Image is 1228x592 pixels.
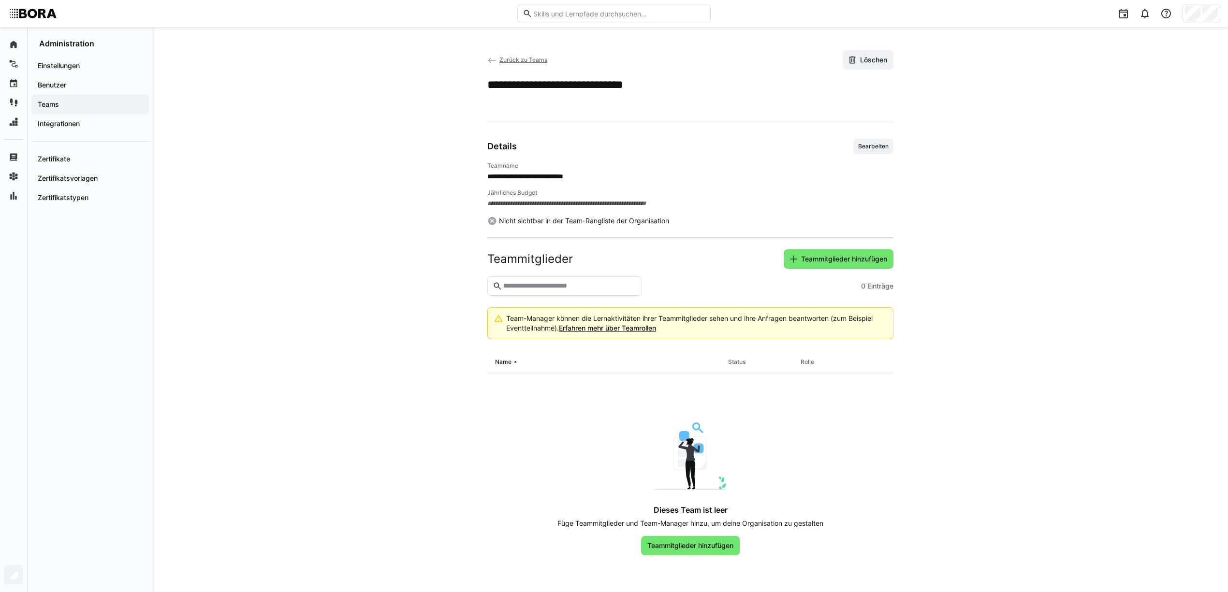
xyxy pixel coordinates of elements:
[487,189,893,197] h4: Jährliches Budget
[857,143,890,150] span: Bearbeiten
[499,56,547,63] span: Zurück zu Teams
[867,281,893,291] span: Einträge
[495,358,512,366] div: Name
[499,216,669,226] span: Nicht sichtbar in der Team-Rangliste der Organisation
[506,314,885,333] div: Team-Manager können die Lernaktivitäten ihrer Teammitglieder sehen und ihre Anfragen beantworten ...
[646,541,735,550] span: Teammitglieder hinzufügen
[532,9,705,18] input: Skills und Lernpfade durchsuchen…
[728,358,746,366] div: Status
[487,252,573,266] h2: Teammitglieder
[861,281,865,291] span: 0
[859,55,889,65] span: Löschen
[801,358,814,366] div: Rolle
[487,162,893,170] h4: Teamname
[559,324,656,332] a: Erfahren mehr über Teamrollen
[654,505,728,515] h4: Dieses Team ist leer
[843,50,893,70] button: Löschen
[487,141,517,152] h3: Details
[800,254,889,264] span: Teammitglieder hinzufügen
[557,519,823,528] p: Füge Teammitglieder und Team-Manager hinzu, um deine Organisation zu gestalten
[853,139,893,154] button: Bearbeiten
[487,56,547,63] a: Zurück zu Teams
[641,536,740,555] button: Teammitglieder hinzufügen
[784,249,893,269] button: Teammitglieder hinzufügen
